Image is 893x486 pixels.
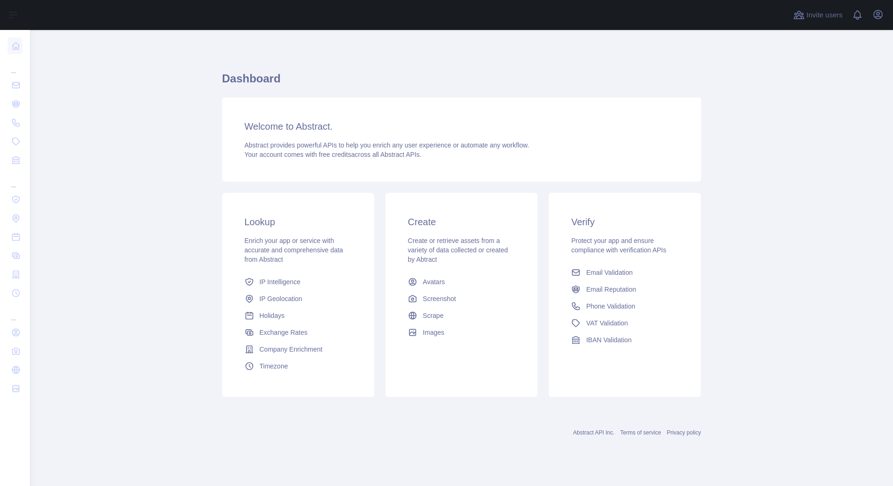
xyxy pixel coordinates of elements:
[571,215,678,228] h3: Verify
[260,328,308,337] span: Exchange Rates
[586,318,628,328] span: VAT Validation
[241,273,356,290] a: IP Intelligence
[573,429,615,436] a: Abstract API Inc.
[408,237,508,263] span: Create or retrieve assets from a variety of data collected or created by Abtract
[408,215,515,228] h3: Create
[567,281,682,298] a: Email Reputation
[586,268,632,277] span: Email Validation
[260,361,288,371] span: Timezone
[7,170,22,189] div: ...
[571,237,666,254] span: Protect your app and ensure compliance with verification APIs
[260,311,285,320] span: Holidays
[245,120,679,133] h3: Welcome to Abstract.
[404,307,519,324] a: Scrape
[245,141,530,149] span: Abstract provides powerful APIs to help you enrich any user experience or automate any workflow.
[245,237,343,263] span: Enrich your app or service with accurate and comprehensive data from Abstract
[586,302,635,311] span: Phone Validation
[245,215,352,228] h3: Lookup
[586,335,632,345] span: IBAN Validation
[245,151,421,158] span: Your account comes with across all Abstract APIs.
[423,311,443,320] span: Scrape
[423,328,444,337] span: Images
[620,429,661,436] a: Terms of service
[260,294,303,303] span: IP Geolocation
[7,303,22,322] div: ...
[241,290,356,307] a: IP Geolocation
[586,285,636,294] span: Email Reputation
[404,290,519,307] a: Screenshot
[567,264,682,281] a: Email Validation
[241,324,356,341] a: Exchange Rates
[423,294,456,303] span: Screenshot
[806,10,842,21] span: Invite users
[404,273,519,290] a: Avatars
[260,345,323,354] span: Company Enrichment
[241,307,356,324] a: Holidays
[567,298,682,315] a: Phone Validation
[404,324,519,341] a: Images
[567,331,682,348] a: IBAN Validation
[567,315,682,331] a: VAT Validation
[667,429,701,436] a: Privacy policy
[241,341,356,358] a: Company Enrichment
[7,56,22,75] div: ...
[241,358,356,375] a: Timezone
[222,71,701,94] h1: Dashboard
[319,151,351,158] span: free credits
[423,277,445,287] span: Avatars
[791,7,844,22] button: Invite users
[260,277,301,287] span: IP Intelligence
